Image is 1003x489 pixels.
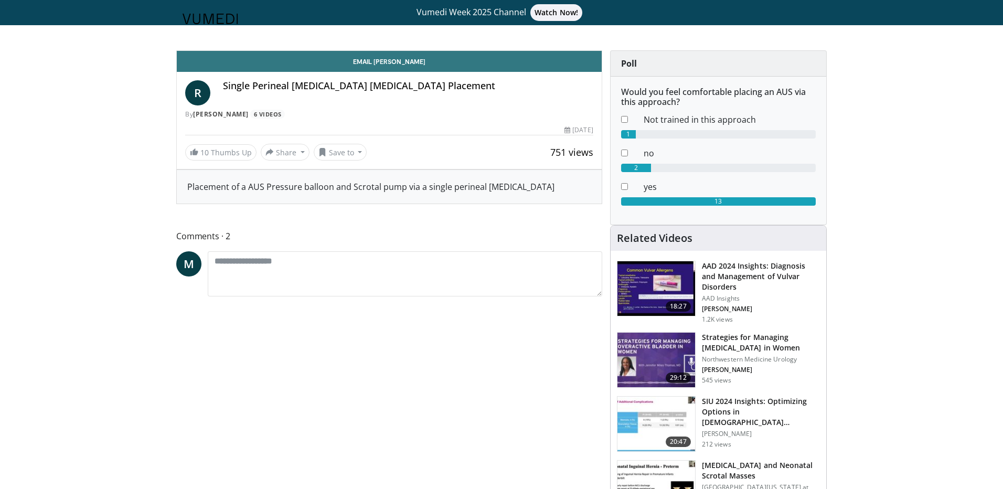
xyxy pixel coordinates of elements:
[183,14,238,24] img: VuMedi Logo
[702,460,820,481] h3: [MEDICAL_DATA] and Neonatal Scrotal Masses
[666,301,691,312] span: 18:27
[621,164,651,172] div: 2
[636,113,824,126] dd: Not trained in this approach
[176,251,201,277] a: M
[702,430,820,438] p: [PERSON_NAME]
[621,130,636,139] div: 1
[621,87,816,107] h6: Would you feel comfortable placing an AUS via this approach?
[617,333,695,387] img: 7b1bdb02-4417-4d09-9f69-b495132e12fc.150x105_q85_crop-smart_upscale.jpg
[193,110,249,119] a: [PERSON_NAME]
[617,397,695,451] img: 7d2a5eae-1b38-4df6-9a7f-463b8470133b.150x105_q85_crop-smart_upscale.jpg
[702,376,731,385] p: 545 views
[261,144,310,161] button: Share
[185,110,593,119] div: By
[702,440,731,449] p: 212 views
[702,261,820,292] h3: AAD 2024 Insights: Diagnosis and Management of Vulvar Disorders
[185,80,210,105] a: R
[187,180,591,193] div: Placement of a AUS Pressure balloon and Scrotal pump via a single perineal [MEDICAL_DATA]
[636,180,824,193] dd: yes
[617,396,820,452] a: 20:47 SIU 2024 Insights: Optimizing Options in [DEMOGRAPHIC_DATA] [MEDICAL_DATA] [PERSON_NAME] 21...
[666,373,691,383] span: 29:12
[564,125,593,135] div: [DATE]
[177,51,602,72] a: Email [PERSON_NAME]
[702,396,820,428] h3: SIU 2024 Insights: Optimizing Options in [DEMOGRAPHIC_DATA] [MEDICAL_DATA]
[621,197,816,206] div: 13
[702,294,820,303] p: AAD Insights
[223,80,593,92] h4: Single Perineal [MEDICAL_DATA] [MEDICAL_DATA] Placement
[636,147,824,160] dd: no
[617,332,820,388] a: 29:12 Strategies for Managing [MEDICAL_DATA] in Women Northwestern Medicine Urology [PERSON_NAME]...
[702,305,820,313] p: Kelly Tyler
[250,110,285,119] a: 6 Videos
[617,232,692,244] h4: Related Videos
[621,58,637,69] strong: Poll
[314,144,367,161] button: Save to
[185,144,257,161] a: 10 Thumbs Up
[702,315,733,324] p: 1.2K views
[702,355,820,364] p: Northwestern Medicine Urology
[200,147,209,157] span: 10
[702,332,820,353] h3: Strategies for Managing [MEDICAL_DATA] in Women
[176,229,602,243] span: Comments 2
[702,366,820,374] p: Jennifer Miles-Thomas
[550,146,593,158] span: 751 views
[617,261,695,316] img: 391116fa-c4eb-4293-bed8-ba80efc87e4b.150x105_q85_crop-smart_upscale.jpg
[617,261,820,324] a: 18:27 AAD 2024 Insights: Diagnosis and Management of Vulvar Disorders AAD Insights [PERSON_NAME] ...
[666,437,691,447] span: 20:47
